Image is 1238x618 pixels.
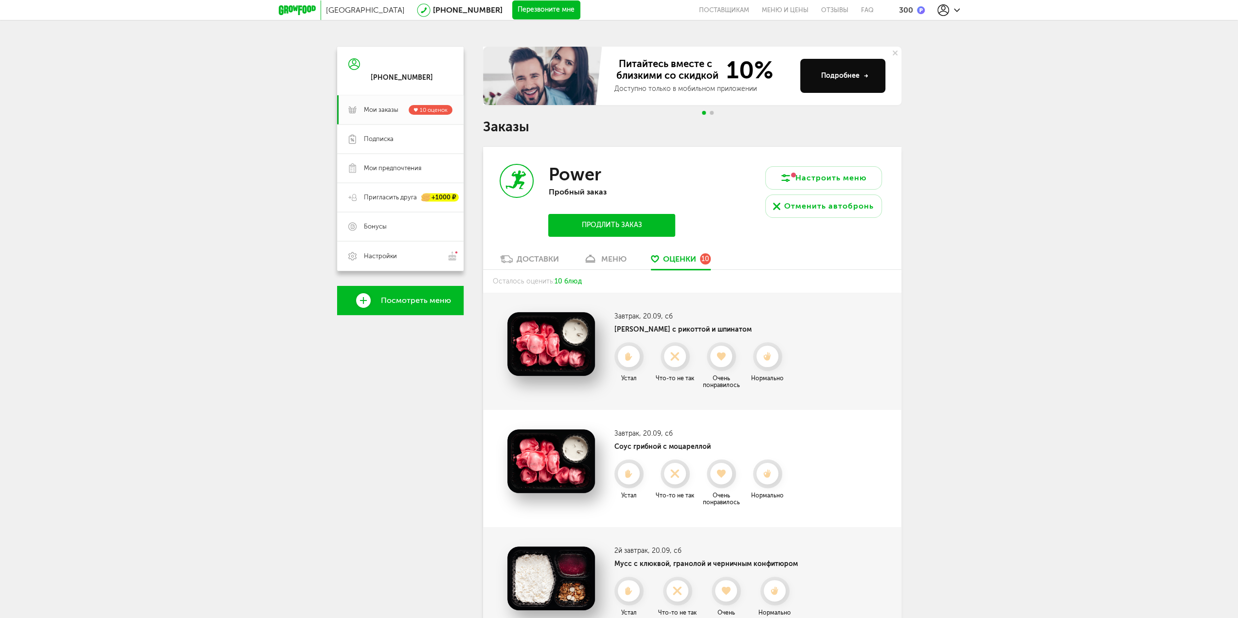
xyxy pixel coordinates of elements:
[337,241,464,271] a: Настройки
[512,0,580,20] button: Перезвоните мне
[548,214,675,237] button: Продлить заказ
[614,325,789,334] h4: [PERSON_NAME] с рикоттой и шпинатом
[548,164,601,185] h3: Power
[720,58,773,82] span: 10%
[364,252,397,261] span: Настройки
[753,609,797,616] div: Нормально
[483,47,605,105] img: family-banner.579af9d.jpg
[746,492,789,499] div: Нормально
[702,111,706,115] span: Go to slide 1
[607,375,651,382] div: Устал
[614,547,798,555] h3: 2й завтрак
[364,164,421,173] span: Мои предпочтения
[601,254,627,264] div: меню
[364,222,387,231] span: Бонусы
[607,609,651,616] div: Устал
[507,429,595,493] img: Соус грибной с моцареллой
[648,547,682,555] span: , 20.09, сб
[326,5,405,15] span: [GEOGRAPHIC_DATA]
[653,375,697,382] div: Что-то не так
[364,193,417,202] span: Пригласить друга
[917,6,925,14] img: bonus_p.2f9b352.png
[653,492,697,499] div: Что-то не так
[548,187,675,196] p: Пробный заказ
[646,254,716,269] a: Оценки 10
[614,84,792,94] div: Доступно только в мобильном приложении
[507,547,595,610] img: Мусс с клюквой, гранолой и черничным конфитюром
[422,194,459,202] div: +1000 ₽
[663,254,696,264] span: Оценки
[614,312,789,320] h3: Завтрак
[337,154,464,183] a: Мои предпочтения
[639,429,673,438] span: , 20.09, сб
[483,121,901,133] h1: Заказы
[337,124,464,154] a: Подписка
[607,492,651,499] div: Устал
[364,106,398,114] span: Мои заказы
[700,253,711,264] div: 10
[800,59,885,93] button: Подробнее
[710,111,714,115] span: Go to slide 2
[337,212,464,241] a: Бонусы
[614,560,798,568] h4: Мусс с клюквой, гранолой и черничным конфитюром
[381,296,451,305] span: Посмотреть меню
[433,5,502,15] a: [PHONE_NUMBER]
[656,609,700,616] div: Что-то не так
[483,270,901,293] div: Осталось оценить:
[507,312,595,376] img: Тортеллини с рикоттой и шпинатом
[614,58,720,82] span: Питайтесь вместе с близкими со скидкой
[554,277,581,285] span: 10 блюд
[364,135,394,143] span: Подписка
[337,286,464,315] a: Посмотреть меню
[420,106,448,113] span: 10 оценок
[517,254,559,264] div: Доставки
[784,200,874,212] div: Отменить автобронь
[639,312,673,320] span: , 20.09, сб
[337,95,464,124] a: Мои заказы 10 оценок
[614,442,789,451] h4: Соус грибной с моцареллой
[700,492,743,506] div: Очень понравилось
[746,375,789,382] div: Нормально
[337,183,464,212] a: Пригласить друга +1000 ₽
[578,254,631,269] a: меню
[614,429,789,438] h3: Завтрак
[821,71,868,81] div: Подробнее
[899,5,913,15] div: 300
[495,254,564,269] a: Доставки
[700,375,743,388] div: Очень понравилось
[371,73,433,82] div: [PHONE_NUMBER]
[765,166,882,190] button: Настроить меню
[765,194,882,218] button: Отменить автобронь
